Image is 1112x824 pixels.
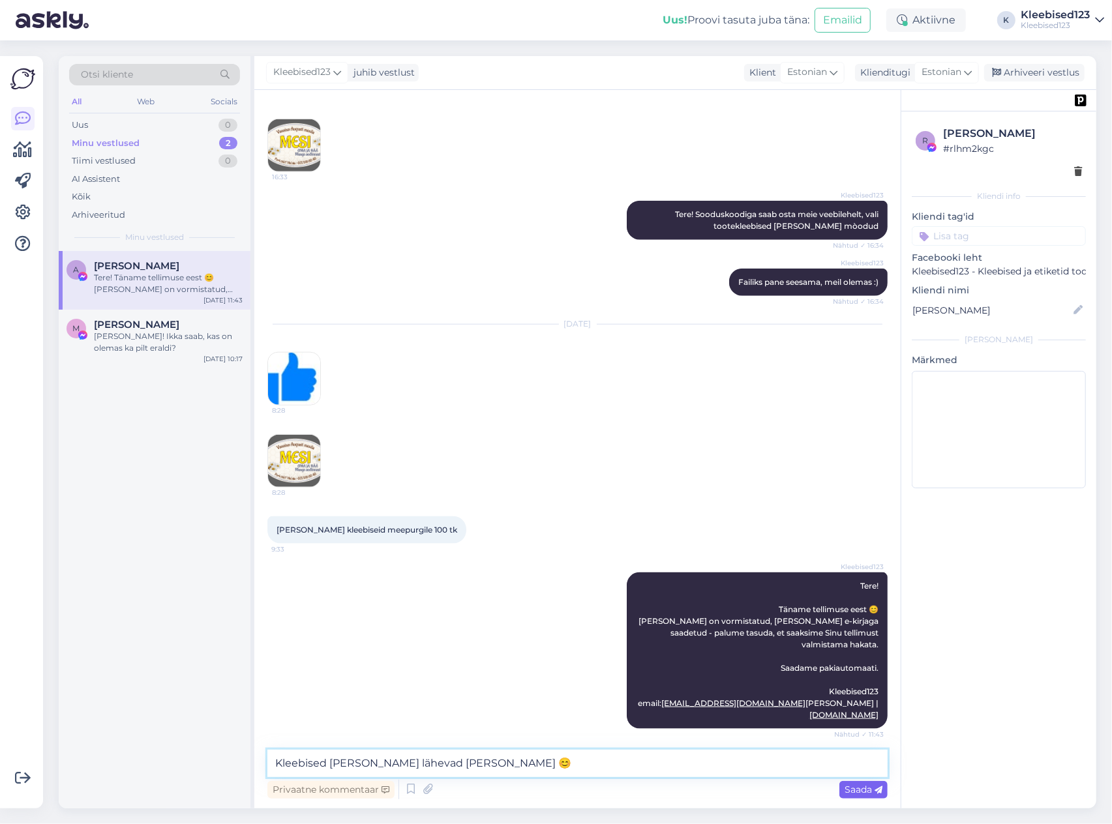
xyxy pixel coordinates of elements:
div: Socials [208,93,240,110]
span: Tere! Sooduskoodiga saab osta meie veebilehelt, vali tootekleebised [PERSON_NAME] mòodud [675,209,880,231]
span: M [73,323,80,333]
div: [DATE] 11:43 [203,295,243,305]
p: Kliendi nimi [912,284,1086,297]
div: Privaatne kommentaar [267,781,395,799]
textarea: Kleebised [PERSON_NAME] lähevad [PERSON_NAME] 😊 [267,750,888,777]
div: Klient [744,66,776,80]
span: Kleebised123 [835,562,884,572]
div: Uus [72,119,88,132]
span: Saada [845,784,882,795]
img: pd [1075,95,1087,106]
div: [PERSON_NAME] [912,334,1086,346]
a: [DOMAIN_NAME] [809,710,879,720]
span: Nähtud ✓ 16:34 [833,297,884,306]
span: 16:33 [272,172,321,182]
div: [PERSON_NAME] [943,126,1082,141]
span: Estonian [787,65,827,80]
img: Attachment [268,435,320,487]
img: Attachment [268,119,320,171]
button: Emailid [815,8,871,33]
span: Kleebised123 [273,65,331,80]
span: r [923,136,929,145]
div: Klienditugi [855,66,910,80]
input: Lisa nimi [912,303,1071,317]
input: Lisa tag [912,226,1086,246]
div: Aktiivne [886,8,966,32]
b: Uus! [663,14,687,26]
div: 0 [218,154,237,168]
span: Otsi kliente [81,68,133,81]
span: Minu vestlused [125,231,184,243]
div: 2 [219,137,237,150]
p: Märkmed [912,353,1086,367]
div: Kliendi info [912,190,1086,202]
div: AI Assistent [72,173,120,186]
span: Kleebised123 [835,190,884,200]
span: A [74,265,80,274]
div: Kleebised123 [1021,20,1090,31]
div: Arhiveeri vestlus [984,64,1085,81]
span: [PERSON_NAME] kleebiseid meepurgile 100 tk [277,525,457,535]
p: Facebooki leht [912,251,1086,265]
div: [DATE] [267,318,888,330]
div: K [997,11,1015,29]
div: 0 [218,119,237,132]
span: 9:33 [271,544,320,554]
div: [PERSON_NAME]! Ikka saab, kas on olemas ka pilt eraldi? [94,331,243,354]
div: All [69,93,84,110]
span: 8:28 [272,488,321,497]
span: Failiks pane seesama, meil olemas :) [738,277,879,287]
span: Marek Neudorf [94,319,179,331]
div: Minu vestlused [72,137,140,150]
div: juhib vestlust [348,66,415,80]
div: Kõik [72,190,91,203]
span: Kleebised123 [835,258,884,268]
div: Web [135,93,158,110]
p: Kleebised123 - Kleebised ja etiketid toodetele ning kleebised autodele. [912,265,1086,278]
a: [EMAIL_ADDRESS][DOMAIN_NAME] [661,698,805,708]
span: August Erik [94,260,179,272]
div: # rlhm2kgc [943,141,1082,156]
span: Nähtud ✓ 11:43 [834,729,884,739]
div: [DATE] 10:17 [203,354,243,364]
span: Nähtud ✓ 16:34 [833,241,884,250]
div: Proovi tasuta juba täna: [663,12,809,28]
span: Estonian [922,65,961,80]
div: Arhiveeritud [72,209,125,222]
img: Askly Logo [10,66,35,91]
span: 8:28 [272,405,321,415]
div: Kleebised123 [1021,10,1090,20]
a: Kleebised123Kleebised123 [1021,10,1104,31]
div: Tere! Täname tellimuse eest 😊 [PERSON_NAME] on vormistatud, [PERSON_NAME] e-kirjaga saadetud - pa... [94,272,243,295]
img: Attachment [268,353,320,405]
div: Tiimi vestlused [72,154,136,168]
p: Kliendi tag'id [912,210,1086,224]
